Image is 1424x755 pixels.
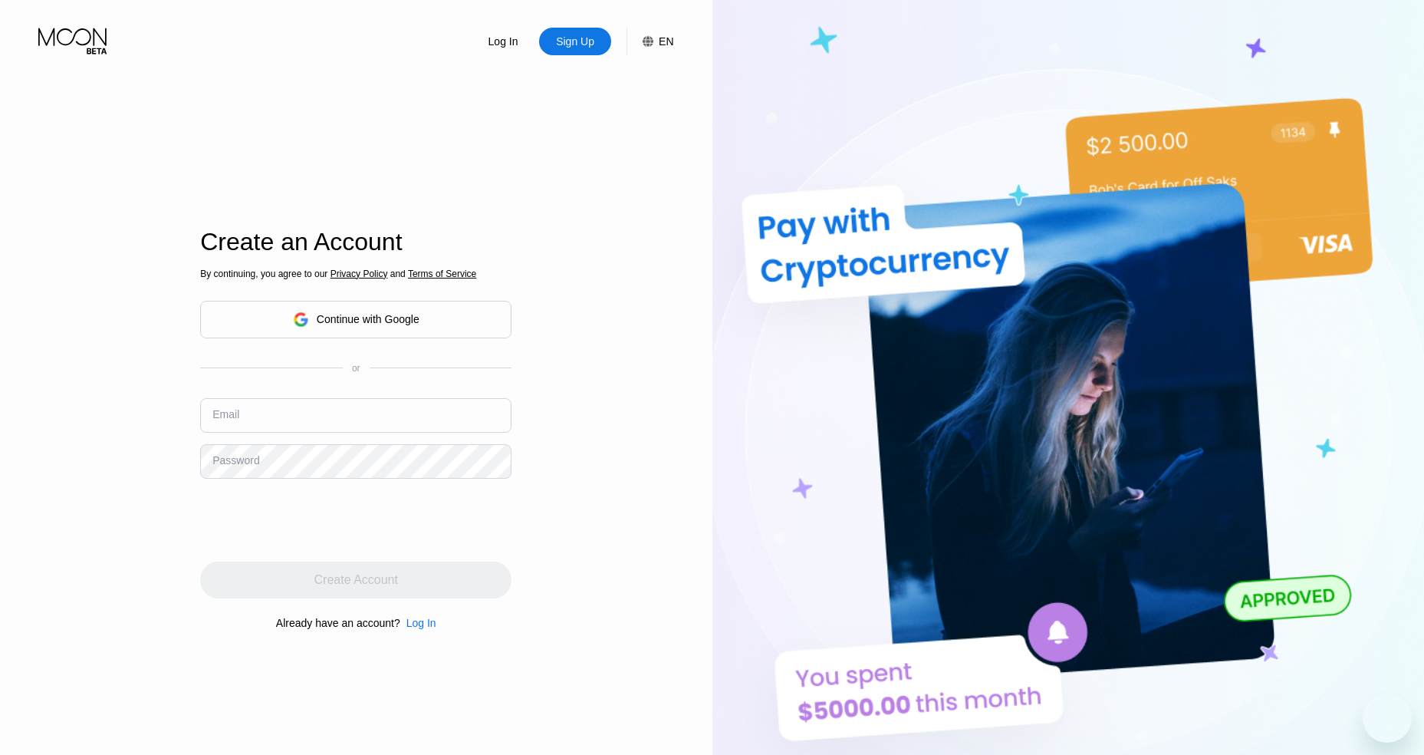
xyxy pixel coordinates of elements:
[400,617,436,629] div: Log In
[408,269,476,279] span: Terms of Service
[331,269,388,279] span: Privacy Policy
[200,228,511,256] div: Create an Account
[467,28,539,55] div: Log In
[212,454,259,467] div: Password
[539,28,611,55] div: Sign Up
[212,408,239,420] div: Email
[276,617,400,629] div: Already have an account?
[317,313,419,325] div: Continue with Google
[352,363,360,374] div: or
[406,617,436,629] div: Log In
[200,269,511,279] div: By continuing, you agree to our
[554,34,596,49] div: Sign Up
[200,301,511,338] div: Continue with Google
[626,28,673,55] div: EN
[1363,694,1412,743] iframe: Button to launch messaging window
[659,35,673,48] div: EN
[487,34,520,49] div: Log In
[387,269,408,279] span: and
[200,490,433,550] iframe: reCAPTCHA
